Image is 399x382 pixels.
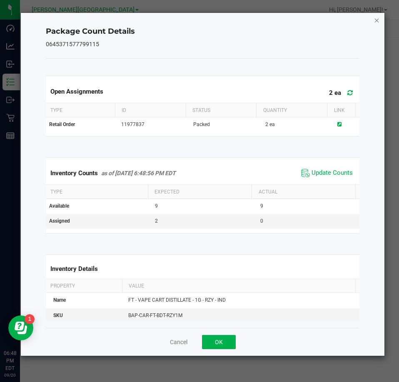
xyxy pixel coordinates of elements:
[192,107,210,113] span: Status
[25,314,35,324] iframe: Resource center unread badge
[269,122,275,127] span: ea
[50,283,75,289] span: Property
[49,203,69,209] span: Available
[122,107,126,113] span: ID
[260,203,263,209] span: 9
[50,88,103,95] span: Open Assignments
[46,26,360,37] h4: Package Count Details
[202,335,236,349] button: OK
[50,169,98,177] span: Inventory Counts
[312,169,353,177] span: Update Counts
[260,218,263,224] span: 0
[129,283,144,289] span: Value
[101,170,176,176] span: as of [DATE] 6:48:56 PM EDT
[155,203,158,209] span: 9
[155,218,158,224] span: 2
[263,107,287,113] span: Quantity
[374,15,380,25] button: Close
[155,189,180,195] span: Expected
[334,89,341,97] span: ea
[170,338,187,346] button: Cancel
[193,122,210,127] span: Packed
[128,313,182,318] span: BAP-CAR-FT-BDT-RZY1M
[49,218,70,224] span: Assigned
[259,189,277,195] span: Actual
[329,89,333,97] span: 2
[53,297,66,303] span: Name
[49,122,75,127] span: Retail Order
[128,297,226,303] span: FT - VAPE CART DISTILLATE - 1G - RZY - IND
[50,189,62,195] span: Type
[334,107,345,113] span: Link
[50,107,62,113] span: Type
[46,41,360,47] h5: 0645371577799115
[8,315,33,340] iframe: Resource center
[53,313,63,318] span: SKU
[50,265,98,273] span: Inventory Details
[121,122,145,127] span: 11977837
[265,122,268,127] span: 2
